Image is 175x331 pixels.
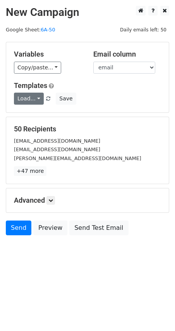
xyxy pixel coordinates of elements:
a: Send Test Email [69,221,128,235]
a: Copy/paste... [14,62,61,74]
a: Load... [14,93,44,105]
button: Save [56,93,76,105]
span: Daily emails left: 50 [117,26,169,34]
a: 6A-50 [41,27,55,33]
a: Send [6,221,31,235]
h5: Email column [93,50,161,59]
small: [EMAIL_ADDRESS][DOMAIN_NAME] [14,138,100,144]
h5: Advanced [14,196,161,205]
h5: Variables [14,50,82,59]
h5: 50 Recipients [14,125,161,133]
small: [PERSON_NAME][EMAIL_ADDRESS][DOMAIN_NAME] [14,155,141,161]
a: Preview [33,221,67,235]
a: +47 more [14,166,46,176]
iframe: Chat Widget [136,294,175,331]
h2: New Campaign [6,6,169,19]
small: [EMAIL_ADDRESS][DOMAIN_NAME] [14,147,100,152]
a: Daily emails left: 50 [117,27,169,33]
small: Google Sheet: [6,27,55,33]
a: Templates [14,81,47,90]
